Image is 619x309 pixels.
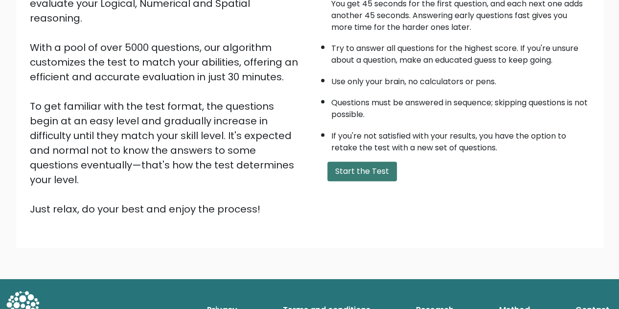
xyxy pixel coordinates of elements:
[331,38,590,66] li: Try to answer all questions for the highest score. If you're unsure about a question, make an edu...
[327,162,397,181] button: Start the Test
[331,92,590,120] li: Questions must be answered in sequence; skipping questions is not possible.
[331,125,590,154] li: If you're not satisfied with your results, you have the option to retake the test with a new set ...
[331,71,590,88] li: Use only your brain, no calculators or pens.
